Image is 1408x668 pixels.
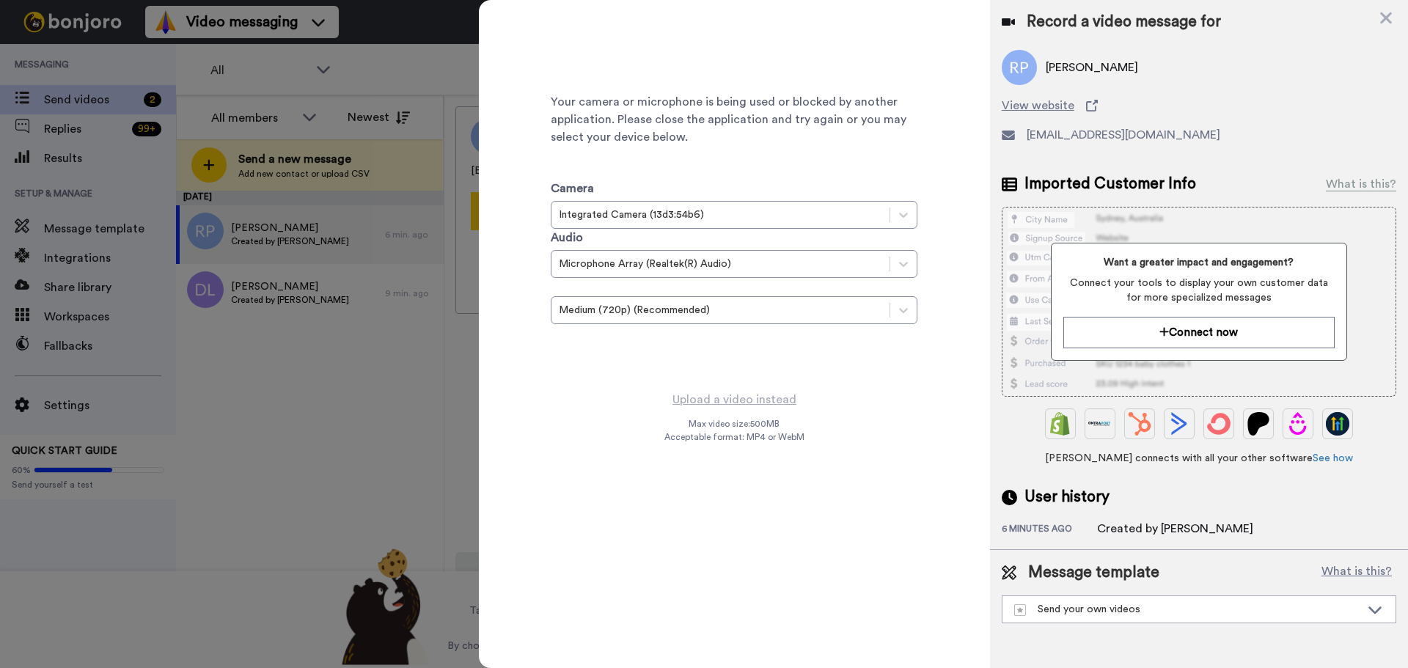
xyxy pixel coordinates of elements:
[1167,412,1191,436] img: ActiveCampaign
[1002,97,1396,114] a: View website
[1049,412,1072,436] img: Shopify
[551,229,583,246] label: Audio
[551,180,594,197] label: Camera
[1002,97,1074,114] span: View website
[551,93,917,146] span: Your camera or microphone is being used or blocked by another application. Please close the appli...
[559,208,882,222] div: Integrated Camera (13d3:54b6)
[1286,412,1310,436] img: Drip
[1326,412,1349,436] img: GoHighLevel
[1326,175,1396,193] div: What is this?
[1207,412,1231,436] img: ConvertKit
[1002,451,1396,466] span: [PERSON_NAME] connects with all your other software
[1027,126,1220,144] span: [EMAIL_ADDRESS][DOMAIN_NAME]
[551,278,584,293] label: Quality
[559,257,882,271] div: Microphone Array (Realtek(R) Audio)
[1028,562,1159,584] span: Message template
[1014,604,1026,616] img: demo-template.svg
[664,431,804,443] span: Acceptable format: MP4 or WebM
[1088,412,1112,436] img: Ontraport
[1024,173,1196,195] span: Imported Customer Info
[1002,523,1097,537] div: 6 minutes ago
[1024,486,1110,508] span: User history
[668,390,801,409] button: Upload a video instead
[1317,562,1396,584] button: What is this?
[1063,255,1334,270] span: Want a greater impact and engagement?
[1063,276,1334,305] span: Connect your tools to display your own customer data for more specialized messages
[1313,453,1353,463] a: See how
[1097,520,1253,537] div: Created by [PERSON_NAME]
[1063,317,1334,348] button: Connect now
[1247,412,1270,436] img: Patreon
[1128,412,1151,436] img: Hubspot
[559,303,882,318] div: Medium (720p) (Recommended)
[1014,602,1360,617] div: Send your own videos
[689,418,780,430] span: Max video size: 500 MB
